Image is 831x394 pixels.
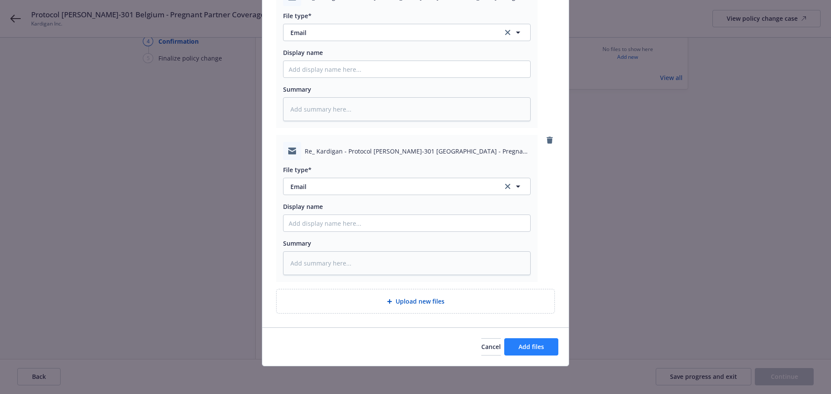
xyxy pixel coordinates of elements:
[481,338,501,356] button: Cancel
[283,61,530,77] input: Add display name here...
[290,182,491,191] span: Email
[276,289,555,314] div: Upload new files
[283,48,323,57] span: Display name
[283,178,531,195] button: Emailclear selection
[502,27,513,38] a: clear selection
[519,343,544,351] span: Add files
[283,215,530,231] input: Add display name here...
[283,12,312,20] span: File type*
[502,181,513,192] a: clear selection
[481,343,501,351] span: Cancel
[283,85,311,93] span: Summary
[504,338,558,356] button: Add files
[544,135,555,145] a: remove
[283,202,323,211] span: Display name
[283,24,531,41] button: Emailclear selection
[283,239,311,247] span: Summary
[305,147,531,156] span: Re_ Kardigan - Protocol [PERSON_NAME]-301 [GEOGRAPHIC_DATA] - Pregnant Partner Coverage.msg
[396,297,444,306] span: Upload new files
[283,166,312,174] span: File type*
[290,28,491,37] span: Email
